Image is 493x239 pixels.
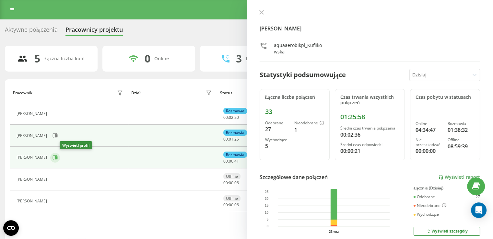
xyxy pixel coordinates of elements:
[223,137,239,142] div: : :
[264,211,268,214] text: 10
[416,95,475,100] div: Czas pobytu w statusach
[340,95,399,106] div: Czas trwania wszystkich połączeń
[265,121,289,125] div: Odebrane
[340,113,399,121] div: 01:25:58
[229,115,233,120] span: 02
[229,180,233,186] span: 00
[229,158,233,164] span: 00
[448,138,475,142] div: Offline
[131,91,140,95] div: Dział
[265,138,289,142] div: Wychodzące
[223,180,228,186] span: 00
[223,159,239,164] div: : :
[414,212,439,217] div: Wychodzące
[13,91,32,95] div: Pracownik
[17,133,49,138] div: [PERSON_NAME]
[229,202,233,208] span: 00
[414,203,446,208] div: Nieodebrane
[44,56,85,62] div: Łączna liczba kont
[448,121,475,126] div: Rozmawia
[260,70,346,80] div: Statystyki podsumowujące
[234,115,239,120] span: 20
[264,204,268,207] text: 15
[3,220,19,236] button: Open CMP widget
[223,152,247,158] div: Rozmawia
[5,26,58,36] div: Aktywne połączenia
[264,197,268,200] text: 20
[340,126,399,131] div: Średni czas trwania połączenia
[34,52,40,65] div: 5
[17,199,49,203] div: [PERSON_NAME]
[234,202,239,208] span: 06
[223,181,239,185] div: : :
[471,202,487,218] div: Open Intercom Messenger
[265,142,289,150] div: 5
[294,121,324,126] div: Nieodebrane
[426,229,467,234] div: Wyświetl szczegóły
[223,203,239,207] div: : :
[265,125,289,133] div: 27
[229,136,233,142] span: 01
[234,136,239,142] span: 25
[236,52,242,65] div: 3
[65,26,123,36] div: Pracownicy projektu
[223,158,228,164] span: 00
[294,126,324,134] div: 1
[475,195,480,199] div: 27
[154,56,169,62] div: Online
[416,121,442,126] div: Online
[220,91,232,95] div: Status
[414,227,480,236] button: Wyświetl szczegóły
[234,158,239,164] span: 41
[265,108,324,116] div: 33
[223,173,241,179] div: Offline
[264,190,268,194] text: 25
[223,115,228,120] span: 00
[340,142,399,147] div: Średni czas odpowiedzi
[260,173,328,181] div: Szczegółowe dane połączeń
[223,130,247,136] div: Rozmawia
[223,195,241,201] div: Offline
[416,126,442,134] div: 04:34:47
[416,138,442,147] div: Nie przeszkadzać
[266,224,268,228] text: 0
[234,180,239,186] span: 06
[60,141,92,149] div: Wyświetl profil
[260,25,480,32] h4: [PERSON_NAME]
[274,42,324,55] div: aquaaerobikpl_Kuflikowska
[416,147,442,155] div: 00:00:00
[340,147,399,155] div: 00:00:21
[223,108,247,114] div: Rozmawia
[329,230,339,233] text: 23 wrz
[340,131,399,139] div: 00:02:36
[414,186,480,190] div: Łącznie (Dzisiaj)
[145,52,150,65] div: 0
[17,177,49,182] div: [PERSON_NAME]
[223,136,228,142] span: 00
[448,126,475,134] div: 01:38:32
[223,115,239,120] div: : :
[223,202,228,208] span: 00
[17,111,49,116] div: [PERSON_NAME]
[448,142,475,150] div: 08:59:39
[414,195,435,199] div: Odebrane
[17,155,49,160] div: [PERSON_NAME]
[265,95,324,100] div: Łączna liczba połączeń
[266,218,268,221] text: 5
[438,175,480,180] a: Wyświetl raport
[246,56,272,62] div: Rozmawiają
